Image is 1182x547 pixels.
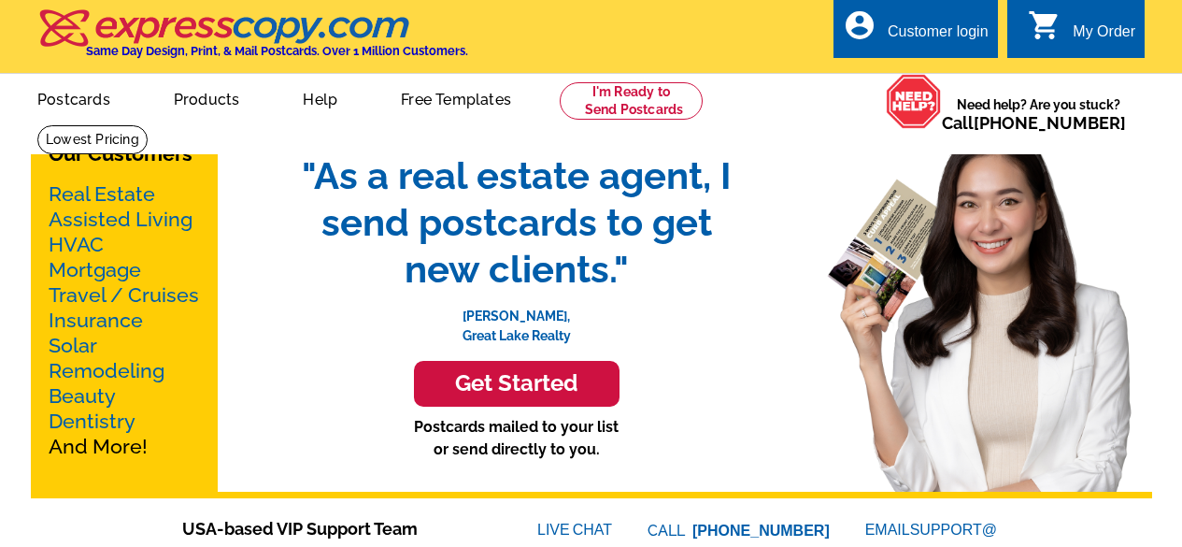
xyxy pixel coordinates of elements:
[537,522,612,538] a: LIVECHAT
[273,76,367,120] a: Help
[537,519,573,541] font: LIVE
[49,233,104,256] a: HVAC
[144,76,270,120] a: Products
[49,410,135,433] a: Dentistry
[49,334,97,357] a: Solar
[49,258,141,281] a: Mortgage
[843,21,989,44] a: account_circle Customer login
[49,359,164,382] a: Remodeling
[49,309,143,332] a: Insurance
[7,76,140,120] a: Postcards
[49,182,155,206] a: Real Estate
[1028,8,1061,42] i: shopping_cart
[942,95,1135,133] span: Need help? Are you stuck?
[886,74,942,129] img: help
[648,520,688,542] font: CALL
[86,44,468,58] h4: Same Day Design, Print, & Mail Postcards. Over 1 Million Customers.
[371,76,541,120] a: Free Templates
[182,516,481,541] span: USA-based VIP Support Team
[843,8,876,42] i: account_circle
[437,370,596,397] h3: Get Started
[283,152,750,293] span: "As a real estate agent, I send postcards to get new clients."
[49,208,192,231] a: Assisted Living
[692,523,830,539] a: [PHONE_NUMBER]
[942,113,1126,133] span: Call
[974,113,1126,133] a: [PHONE_NUMBER]
[49,283,199,307] a: Travel / Cruises
[283,361,750,407] a: Get Started
[1028,21,1135,44] a: shopping_cart My Order
[910,519,1000,541] font: SUPPORT@
[283,416,750,461] p: Postcards mailed to your list or send directly to you.
[888,23,989,50] div: Customer login
[37,22,468,58] a: Same Day Design, Print, & Mail Postcards. Over 1 Million Customers.
[49,181,200,459] p: And More!
[49,384,116,408] a: Beauty
[1073,23,1135,50] div: My Order
[865,522,1000,538] a: EMAILSUPPORT@
[283,293,750,346] p: [PERSON_NAME], Great Lake Realty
